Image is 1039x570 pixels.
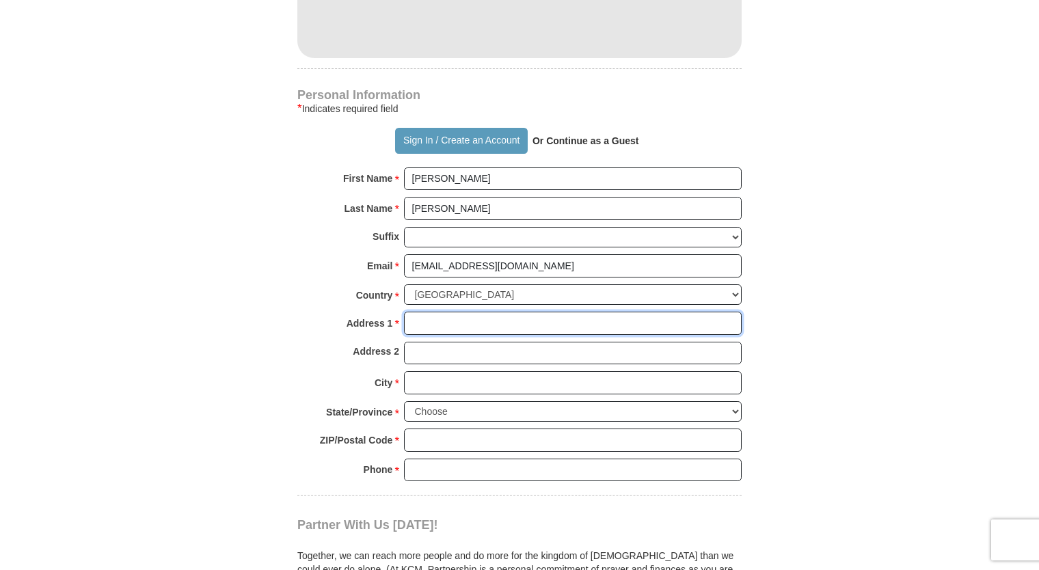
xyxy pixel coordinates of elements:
[367,256,392,275] strong: Email
[347,314,393,333] strong: Address 1
[364,460,393,479] strong: Phone
[297,518,438,532] span: Partner With Us [DATE]!
[395,128,527,154] button: Sign In / Create an Account
[297,100,742,117] div: Indicates required field
[353,342,399,361] strong: Address 2
[320,431,393,450] strong: ZIP/Postal Code
[356,286,393,305] strong: Country
[326,403,392,422] strong: State/Province
[297,90,742,100] h4: Personal Information
[532,135,639,146] strong: Or Continue as a Guest
[373,227,399,246] strong: Suffix
[345,199,393,218] strong: Last Name
[375,373,392,392] strong: City
[343,169,392,188] strong: First Name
